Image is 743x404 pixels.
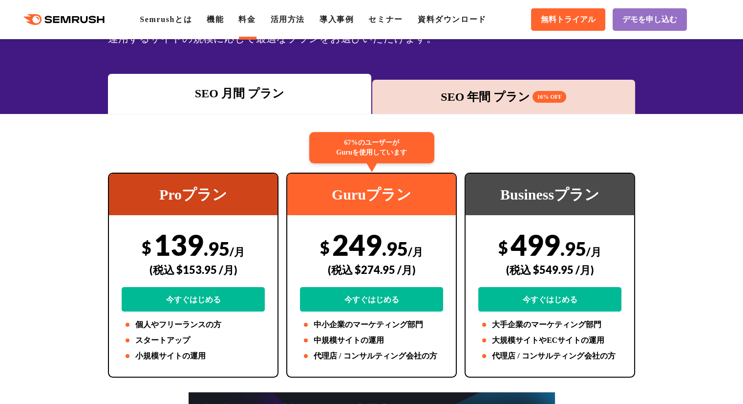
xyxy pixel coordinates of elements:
a: 導入事例 [319,15,354,23]
span: /月 [586,245,601,258]
span: $ [142,237,151,257]
div: 139 [122,227,265,312]
li: 大手企業のマーケティング部門 [478,319,621,331]
span: 無料トライアル [541,15,595,25]
div: 249 [300,227,443,312]
li: スタートアップ [122,335,265,346]
span: /月 [230,245,245,258]
div: SEO 年間 プラン [377,88,631,106]
li: 代理店 / コンサルティング会社の方 [478,350,621,362]
li: 中小企業のマーケティング部門 [300,319,443,331]
div: 499 [478,227,621,312]
span: $ [498,237,508,257]
a: 機能 [207,15,224,23]
a: 今すぐはじめる [122,287,265,312]
div: (税込 $153.95 /月) [122,252,265,287]
div: (税込 $274.95 /月) [300,252,443,287]
li: 小規模サイトの運用 [122,350,265,362]
a: セミナー [368,15,403,23]
span: 16% OFF [532,91,566,103]
span: .95 [560,237,586,260]
span: $ [320,237,330,257]
div: Proプラン [109,174,277,215]
div: SEO 月間 プラン [113,85,366,102]
a: 料金 [238,15,255,23]
a: 活用方法 [271,15,305,23]
div: Guruプラン [287,174,456,215]
span: /月 [408,245,423,258]
li: 大規模サイトやECサイトの運用 [478,335,621,346]
a: Semrushとは [140,15,192,23]
a: デモを申し込む [613,8,687,31]
div: (税込 $549.95 /月) [478,252,621,287]
a: 資料ダウンロード [418,15,487,23]
span: .95 [382,237,408,260]
div: Businessプラン [466,174,634,215]
li: 中規模サイトの運用 [300,335,443,346]
div: 67%のユーザーが Guruを使用しています [309,132,434,163]
li: 個人やフリーランスの方 [122,319,265,331]
a: 今すぐはじめる [478,287,621,312]
a: 無料トライアル [531,8,605,31]
a: 今すぐはじめる [300,287,443,312]
li: 代理店 / コンサルティング会社の方 [300,350,443,362]
span: デモを申し込む [622,15,677,25]
span: .95 [204,237,230,260]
